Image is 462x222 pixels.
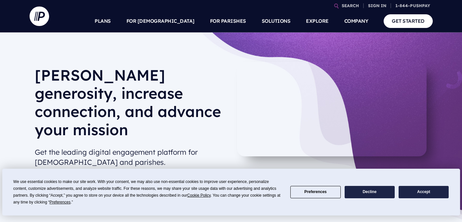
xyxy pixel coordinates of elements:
[187,193,211,198] span: Cookie Policy
[290,186,340,199] button: Preferences
[35,66,226,144] h1: [PERSON_NAME] generosity, increase connection, and advance your mission
[95,10,111,33] a: PLANS
[384,14,433,28] a: GET STARTED
[210,10,246,33] a: FOR PARISHES
[345,186,395,199] button: Decline
[306,10,329,33] a: EXPLORE
[126,10,194,33] a: FOR [DEMOGRAPHIC_DATA]
[2,169,460,215] div: Cookie Consent Prompt
[49,200,71,204] span: Preferences
[13,178,283,206] div: We use essential cookies to make our site work. With your consent, we may also use non-essential ...
[399,186,449,199] button: Accept
[262,10,291,33] a: SOLUTIONS
[35,145,226,170] h2: Get the leading digital engagement platform for [DEMOGRAPHIC_DATA] and parishes.
[344,10,368,33] a: COMPANY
